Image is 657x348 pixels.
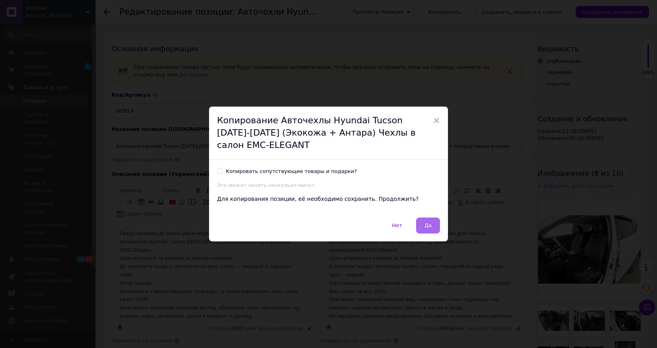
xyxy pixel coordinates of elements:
div: Копирование Авточехлы Hyundai Tucson [DATE]-[DATE] (Экокожа + Антара) Чехлы в салон EMC-ELEGANT [209,107,448,159]
span: Да [424,222,432,228]
body: Визуальный текстовый редактор, 8EBA570F-2CFC-4F3A-8226-B425581D076E [8,8,192,157]
span: × [433,114,440,127]
div: Для копирования позиции, её необходимо сохранить. Продолжить? [217,195,440,203]
body: Визуальный текстовый редактор, 72959AD9-B012-4C5F-99D3-A79BFE631004 [8,8,192,157]
button: Да [416,218,440,233]
div: Копировать сопутствующие товары и подарки? [226,168,357,175]
button: Нет [384,218,411,233]
span: Нет [392,222,402,228]
span: Это может занять несколько минут. [217,182,317,188]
